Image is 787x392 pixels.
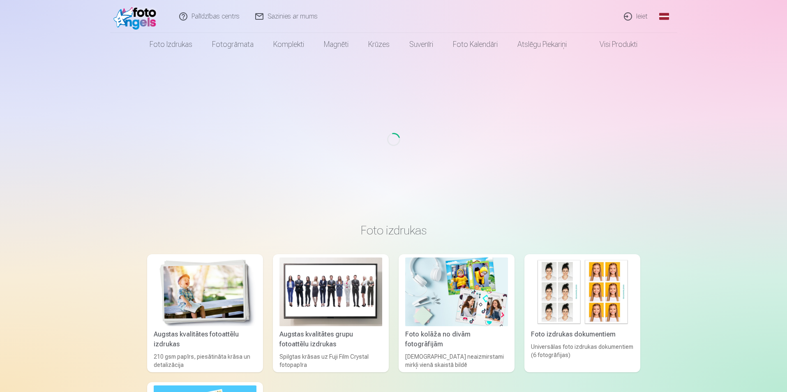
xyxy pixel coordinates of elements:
[508,33,577,56] a: Atslēgu piekariņi
[154,257,256,326] img: Augstas kvalitātes fotoattēlu izdrukas
[276,329,385,349] div: Augstas kvalitātes grupu fotoattēlu izdrukas
[577,33,647,56] a: Visi produkti
[202,33,263,56] a: Fotogrāmata
[399,33,443,56] a: Suvenīri
[150,329,260,349] div: Augstas kvalitātes fotoattēlu izdrukas
[113,3,161,30] img: /fa1
[399,254,515,372] a: Foto kolāža no divām fotogrāfijāmFoto kolāža no divām fotogrāfijām[DEMOGRAPHIC_DATA] neaizmirstam...
[263,33,314,56] a: Komplekti
[528,329,637,339] div: Foto izdrukas dokumentiem
[147,254,263,372] a: Augstas kvalitātes fotoattēlu izdrukasAugstas kvalitātes fotoattēlu izdrukas210 gsm papīrs, piesā...
[358,33,399,56] a: Krūzes
[314,33,358,56] a: Magnēti
[273,254,389,372] a: Augstas kvalitātes grupu fotoattēlu izdrukasAugstas kvalitātes grupu fotoattēlu izdrukasSpilgtas ...
[279,257,382,326] img: Augstas kvalitātes grupu fotoattēlu izdrukas
[405,257,508,326] img: Foto kolāža no divām fotogrāfijām
[443,33,508,56] a: Foto kalendāri
[140,33,202,56] a: Foto izdrukas
[531,257,634,326] img: Foto izdrukas dokumentiem
[150,353,260,369] div: 210 gsm papīrs, piesātināta krāsa un detalizācija
[528,343,637,369] div: Universālas foto izdrukas dokumentiem (6 fotogrāfijas)
[154,223,634,238] h3: Foto izdrukas
[276,353,385,369] div: Spilgtas krāsas uz Fuji Film Crystal fotopapīra
[524,254,640,372] a: Foto izdrukas dokumentiemFoto izdrukas dokumentiemUniversālas foto izdrukas dokumentiem (6 fotogr...
[402,329,511,349] div: Foto kolāža no divām fotogrāfijām
[402,353,511,369] div: [DEMOGRAPHIC_DATA] neaizmirstami mirkļi vienā skaistā bildē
